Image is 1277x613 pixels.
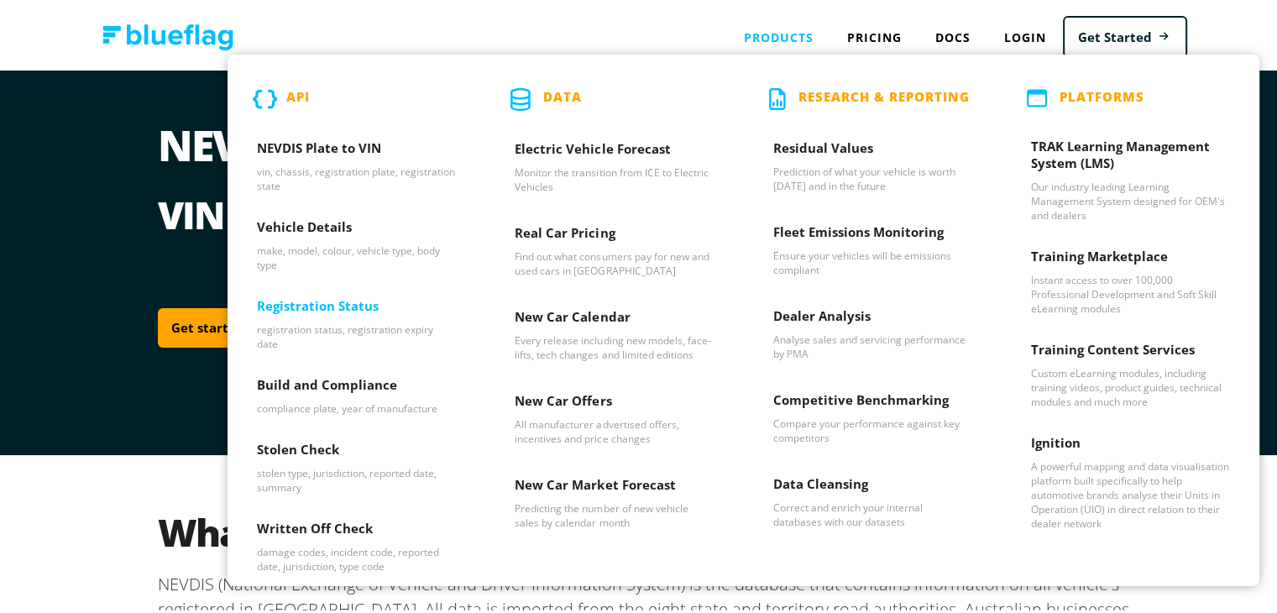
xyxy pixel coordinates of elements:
a: Residual Values - Prediction of what your vehicle is worth today and in the future [744,123,1002,207]
h3: NEVDIS Plate to VIN [257,136,456,161]
h3: Real Car Pricing [515,221,714,246]
h3: Fleet Emissions Monitoring [773,220,972,245]
h3: Dealer Analysis [773,304,972,329]
h3: Stolen Check [257,437,456,463]
p: Every release including new models, face-lifts, tech changes and limited editions [515,330,714,359]
h3: Build and Compliance [257,373,456,398]
a: TRAK Learning Management System (LMS) - Our industry leading Learning Management System designed ... [1002,122,1259,232]
a: Fleet Emissions Monitoring - Ensure your vehicles will be emissions compliant [744,207,1002,291]
h3: Competitive Benchmarking [773,388,972,413]
p: Find out what consumers pay for new and used cars in [GEOGRAPHIC_DATA] [515,246,714,275]
h3: Vehicle Details [257,215,456,240]
p: stolen type, jurisdiction, reported date, summary [257,463,456,491]
p: All manufacturer advertised offers, incentives and price changes [515,414,714,443]
a: Competitive Benchmarking - Compare your performance against key competitors [744,375,1002,459]
p: vin, chassis, registration plate, registration state [257,161,456,190]
h3: Training Marketplace [1031,244,1230,270]
a: Vehicle Details - make, model, colour, vehicle type, body type [228,202,485,281]
h3: Training Content Services [1031,338,1230,363]
p: Our industry leading Learning Management System designed for OEM's and dealers [1031,176,1230,219]
a: Training Content Services - Custom eLearning modules, including training videos, product guides, ... [1002,325,1259,418]
a: Real Car Pricing - Find out what consumers pay for new and used cars in Australia [485,208,743,292]
a: Get started with NEVDIS [158,305,339,344]
p: Predicting the number of new vehicle sales by calendar month [515,498,714,527]
div: Products [727,17,830,51]
h3: New Car Calendar [515,305,714,330]
p: damage codes, incident code, reported date, jurisdiction, type code [257,542,456,570]
a: Build and Compliance - compliance plate, year of manufacture [228,360,485,425]
p: compliance plate, year of manufacture [257,398,456,412]
h1: NEVDIS Database [158,121,1132,188]
a: Dealer Analysis - Analyse sales and servicing performance by PMA [744,291,1002,375]
p: Data [543,85,582,107]
p: Correct and enrich your internal databases with our datasets [773,497,972,526]
a: Registration Status - registration status, registration expiry date [228,281,485,360]
h2: What is NEVDIS? [158,506,1132,552]
p: A powerful mapping and data visualisation platform built specifically to help automotive brands a... [1031,456,1230,527]
h3: Data Cleansing [773,472,972,497]
p: Compare your performance against key competitors [773,413,972,442]
p: Research & Reporting [798,85,970,107]
a: Training Marketplace - Instant access to over 100,000 Professional Development and Soft Skill eLe... [1002,232,1259,325]
p: registration status, registration expiry date [257,319,456,348]
p: Instant access to over 100,000 Professional Development and Soft Skill eLearning modules [1031,270,1230,312]
h3: Ignition [1031,431,1230,456]
p: Analyse sales and servicing performance by PMA [773,329,972,358]
h3: Electric Vehicle Forecast [515,137,714,162]
h3: Registration Status [257,294,456,319]
h3: TRAK Learning Management System (LMS) [1031,134,1230,176]
p: PLATFORMS [1060,85,1144,105]
a: NEVDIS Plate to VIN - vin, chassis, registration plate, registration state [228,123,485,202]
p: Custom eLearning modules, including training videos, product guides, technical modules and much more [1031,363,1230,406]
a: Docs [918,17,987,51]
a: Data Cleansing - Correct and enrich your internal databases with our datasets [744,459,1002,543]
a: Ignition - A powerful mapping and data visualisation platform built specifically to help automoti... [1002,418,1259,540]
h3: Written Off Check [257,516,456,542]
p: Monitor the transition from ICE to Electric Vehicles [515,162,714,191]
h2: VIN Check and [PERSON_NAME] Check [158,188,1132,234]
a: New Car Offers - All manufacturer advertised offers, incentives and price changes [485,376,743,460]
p: Ensure your vehicles will be emissions compliant [773,245,972,274]
a: Written Off Check - damage codes, incident code, reported date, jurisdiction, type code [228,504,485,583]
p: API [286,85,310,107]
a: New Car Calendar - Every release including new models, face-lifts, tech changes and limited editions [485,292,743,376]
a: Electric Vehicle Forecast - Monitor the transition from ICE to Electric Vehicles [485,124,743,208]
p: make, model, colour, vehicle type, body type [257,240,456,269]
img: Blue Flag logo [102,21,233,47]
h3: New Car Offers [515,389,714,414]
h3: Residual Values [773,136,972,161]
a: Pricing [830,17,918,51]
a: Get Started [1063,13,1187,55]
a: Login to Blue Flag application [987,17,1063,51]
h3: New Car Market Forecast [515,473,714,498]
a: Stolen Check - stolen type, jurisdiction, reported date, summary [228,425,485,504]
a: New Car Market Forecast - Predicting the number of new vehicle sales by calendar month [485,460,743,544]
p: Prediction of what your vehicle is worth [DATE] and in the future [773,161,972,190]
